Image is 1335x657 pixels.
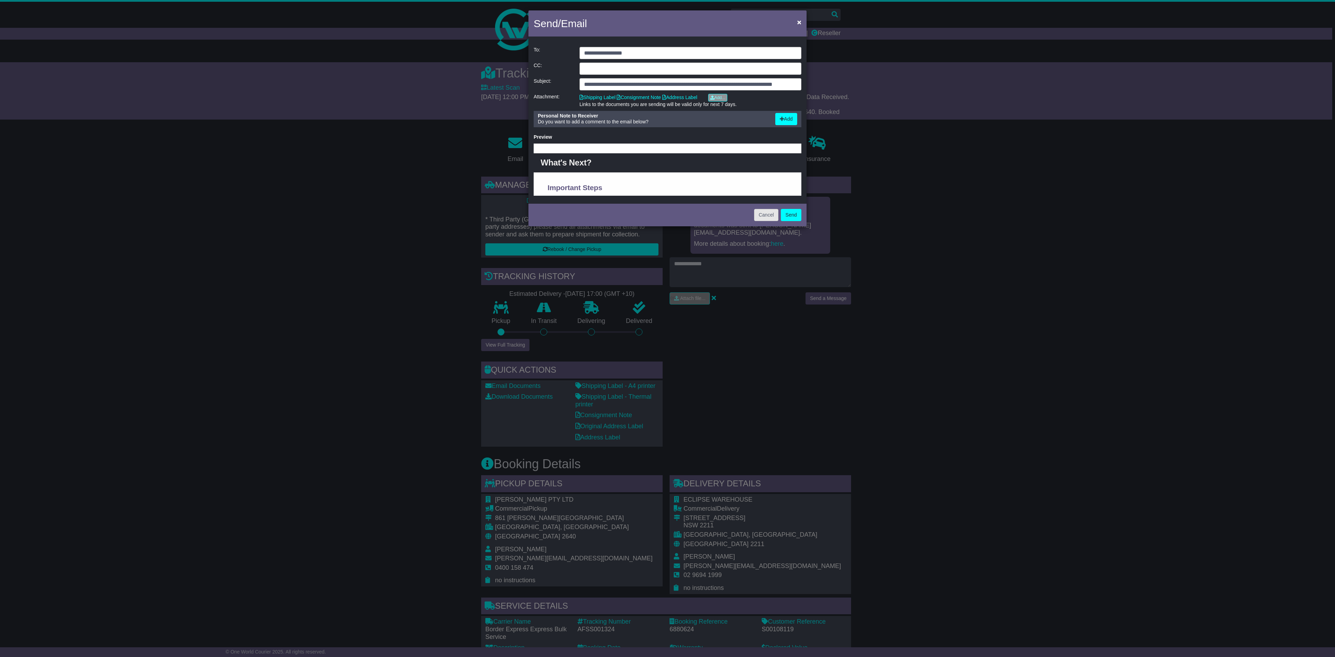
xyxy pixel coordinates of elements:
div: CC: [530,63,576,75]
div: Personal Note to Receiver [538,113,768,119]
p: To ensure a smooth pick-up, and to keep your order on schedule, please complete this step-by-step... [14,51,254,71]
button: Close [794,15,805,29]
div: What's Next? [7,13,254,25]
span: × [797,18,801,26]
button: Send [781,209,801,221]
div: Subject: [530,78,576,90]
div: To: [530,47,576,59]
button: Add [775,113,797,125]
a: Shipping Label [580,95,616,100]
div: Attachment: [530,94,576,107]
h4: Send/Email [534,16,587,31]
div: Links to the documents you are sending will be valid only for next 7 days. [580,102,801,107]
a: Address Label [662,95,697,100]
a: Consignment Note [617,95,661,100]
h3: Important Steps [14,39,254,49]
div: Do you want to add a comment to the email below? [534,113,772,125]
a: Add... [708,94,727,102]
div: Preview [534,134,801,140]
button: Cancel [754,209,778,221]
